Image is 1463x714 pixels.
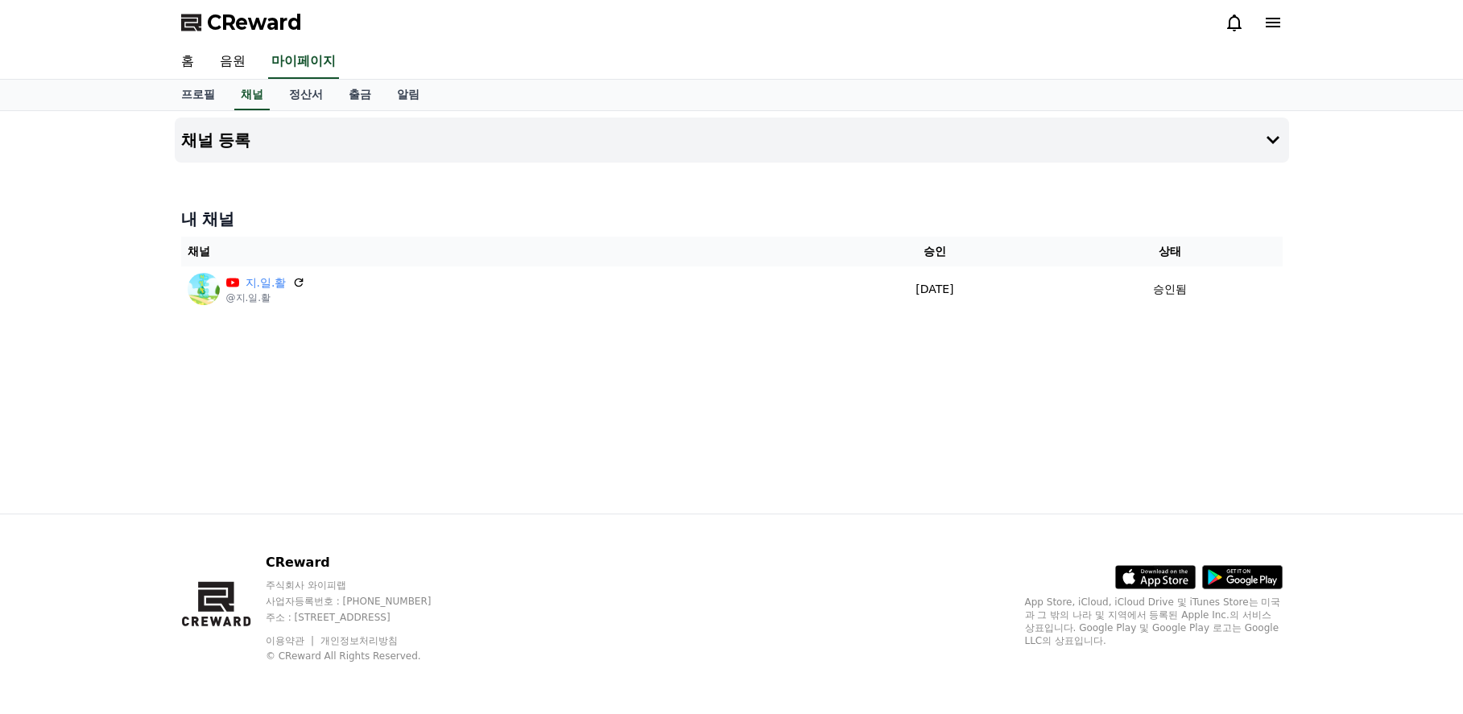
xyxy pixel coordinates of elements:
th: 승인 [812,237,1057,266]
a: 개인정보처리방침 [320,635,398,646]
th: 상태 [1057,237,1282,266]
p: @지.일.활 [226,291,306,304]
a: 알림 [384,80,432,110]
p: App Store, iCloud, iCloud Drive 및 iTunes Store는 미국과 그 밖의 나라 및 지역에서 등록된 Apple Inc.의 서비스 상표입니다. Goo... [1025,596,1283,647]
a: 채널 [234,80,270,110]
p: [DATE] [818,281,1051,298]
p: CReward [266,553,462,572]
a: 마이페이지 [268,45,339,79]
h4: 내 채널 [181,208,1283,230]
p: 사업자등록번호 : [PHONE_NUMBER] [266,595,462,608]
a: 홈 [168,45,207,79]
a: CReward [181,10,302,35]
a: 음원 [207,45,258,79]
button: 채널 등록 [175,118,1289,163]
a: 출금 [336,80,384,110]
h4: 채널 등록 [181,131,251,149]
a: 정산서 [276,80,336,110]
a: 프로필 [168,80,228,110]
th: 채널 [181,237,812,266]
img: 지.일.활 [188,273,220,305]
p: 주소 : [STREET_ADDRESS] [266,611,462,624]
span: CReward [207,10,302,35]
p: 승인됨 [1153,281,1187,298]
p: 주식회사 와이피랩 [266,579,462,592]
a: 지.일.활 [246,274,287,291]
p: © CReward All Rights Reserved. [266,650,462,662]
a: 이용약관 [266,635,316,646]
